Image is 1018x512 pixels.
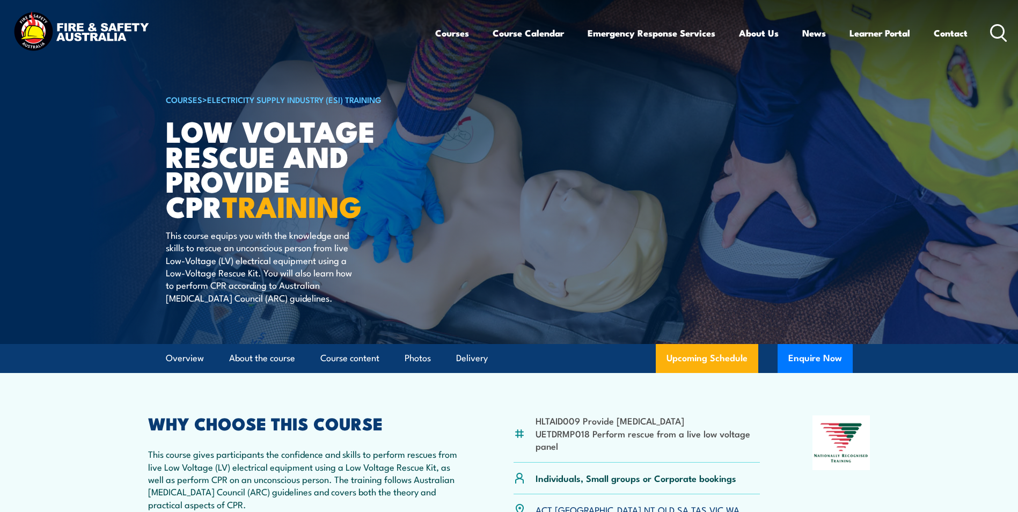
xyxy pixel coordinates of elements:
[536,414,760,427] li: HLTAID009 Provide [MEDICAL_DATA]
[536,427,760,452] li: UETDRMP018 Perform rescue from a live low voltage panel
[166,118,431,218] h1: Low Voltage Rescue and Provide CPR
[588,19,715,47] a: Emergency Response Services
[166,344,204,372] a: Overview
[166,93,202,105] a: COURSES
[166,93,431,106] h6: >
[934,19,968,47] a: Contact
[166,229,362,304] p: This course equips you with the knowledge and skills to rescue an unconscious person from live Lo...
[320,344,379,372] a: Course content
[778,344,853,373] button: Enquire Now
[229,344,295,372] a: About the course
[207,93,382,105] a: Electricity Supply Industry (ESI) Training
[148,415,462,430] h2: WHY CHOOSE THIS COURSE
[148,448,462,510] p: This course gives participants the confidence and skills to perform rescues from live Low Voltage...
[739,19,779,47] a: About Us
[802,19,826,47] a: News
[435,19,469,47] a: Courses
[405,344,431,372] a: Photos
[222,183,362,228] strong: TRAINING
[536,472,736,484] p: Individuals, Small groups or Corporate bookings
[493,19,564,47] a: Course Calendar
[849,19,910,47] a: Learner Portal
[456,344,488,372] a: Delivery
[812,415,870,470] img: Nationally Recognised Training logo.
[656,344,758,373] a: Upcoming Schedule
